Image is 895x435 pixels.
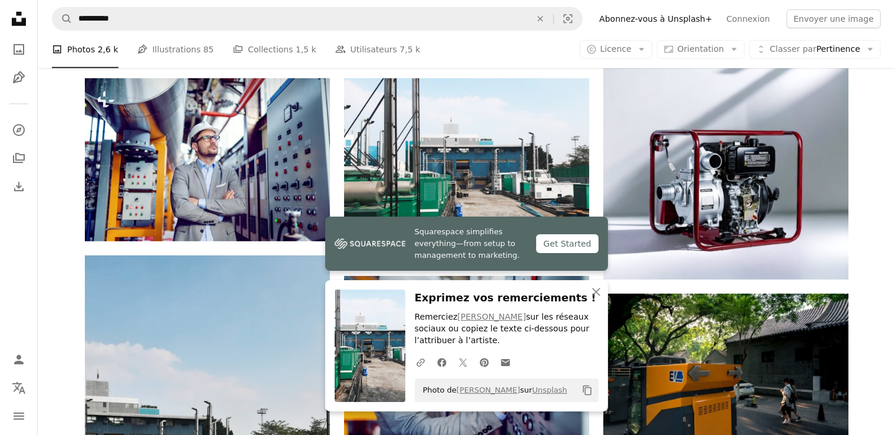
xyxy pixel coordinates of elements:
button: Envoyer une image [787,9,881,28]
a: un petit moteur rouge et noir à l’intérieur d’un cadre rouge [603,151,848,162]
a: Illustrations 85 [137,31,214,68]
span: 7,5 k [399,43,420,56]
a: Unsplash [532,386,567,394]
p: Remerciez sur les réseaux sociaux ou copiez le texte ci-dessous pour l’attribuer à l’artiste. [415,311,599,347]
a: Collections [7,147,31,170]
img: un petit moteur rouge et noir à l’intérieur d’un cadre rouge [603,35,848,280]
a: Accueil — Unsplash [7,7,31,33]
span: Pertinence [770,44,860,55]
span: Orientation [678,44,724,54]
a: Photos [7,38,31,61]
button: Recherche de visuels [554,8,582,30]
form: Rechercher des visuels sur tout le site [52,7,583,31]
a: Partagez-leFacebook [431,350,453,374]
a: Une usine avec beaucoup de machines vertes et blanches [344,165,589,175]
a: Collections 1,5 k [233,31,316,68]
img: file-1747939142011-51e5cc87e3c9 [335,235,405,253]
span: Photo de sur [417,381,567,400]
a: Squarespace simplifies everything—from setup to management to marketing.Get Started [325,217,608,271]
span: Classer par [770,44,817,54]
a: Historique de téléchargement [7,175,31,198]
button: Orientation [657,40,745,59]
button: Langue [7,376,31,400]
img: Homme d’affaires caucasien sérieux et beau en costume gris et casque sur la tête, debout, les bra... [85,78,330,241]
button: Copier dans le presse-papier [577,380,597,400]
h3: Exprimez vos remerciements ! [415,290,599,307]
button: Licence [580,40,652,59]
span: 1,5 k [296,43,316,56]
a: Connexion [719,9,777,28]
a: Abonnez-vous à Unsplash+ [592,9,719,28]
div: Get Started [536,234,598,253]
a: Partagez-lePinterest [474,350,495,374]
a: Partagez-leTwitter [453,350,474,374]
a: Illustrations [7,66,31,89]
span: Squarespace simplifies everything—from setup to management to marketing. [415,226,527,261]
a: Connexion / S’inscrire [7,348,31,371]
a: Explorer [7,118,31,142]
a: Une usine avec beaucoup de machines devant elle [85,413,330,424]
a: [PERSON_NAME] [457,312,526,321]
button: Classer parPertinence [749,40,881,59]
img: Une usine avec beaucoup de machines vertes et blanches [344,78,589,262]
a: [PERSON_NAME] [457,386,520,394]
a: Utilisateurs 7,5 k [335,31,421,68]
button: Rechercher sur Unsplash [52,8,72,30]
button: Effacer [527,8,553,30]
a: Partager par mail [495,350,516,374]
a: homme en veste noire marchant sur le trottoir pendant la journée [603,370,848,380]
button: Menu [7,404,31,428]
a: Homme d’affaires caucasien sérieux et beau en costume gris et casque sur la tête, debout, les bra... [85,154,330,165]
span: 85 [203,43,214,56]
span: Licence [600,44,632,54]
